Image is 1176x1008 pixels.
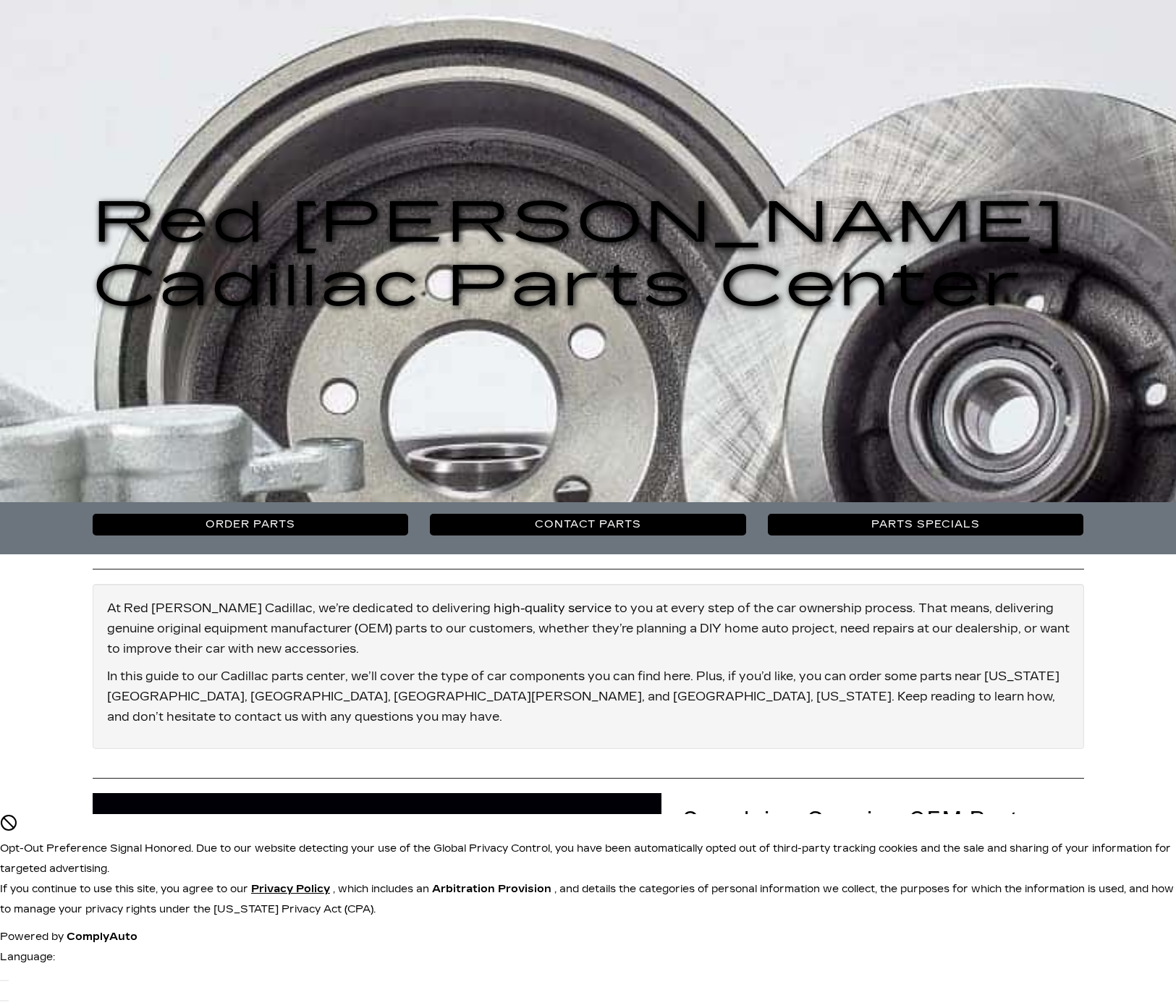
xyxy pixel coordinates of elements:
a: Contact Parts [430,514,746,535]
strong: Arbitration Provision [432,883,551,895]
p: In this guide to our Cadillac parts center, we’ll cover the type of car components you can find h... [107,666,1070,727]
h1: Red [PERSON_NAME] Cadillac Parts Center [93,191,1084,318]
a: Order Parts [93,514,409,535]
p: At Red [PERSON_NAME] Cadillac, we’re dedicated to delivering to you at every step of the car owne... [107,598,1070,659]
a: Parts Specials [768,514,1084,535]
a: high-quality service [494,601,612,615]
h2: Supplying Genuine OEM Parts [683,808,1083,833]
a: ComplyAuto [67,931,138,943]
u: Privacy Policy [251,883,330,895]
a: Privacy Policy [251,883,333,895]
